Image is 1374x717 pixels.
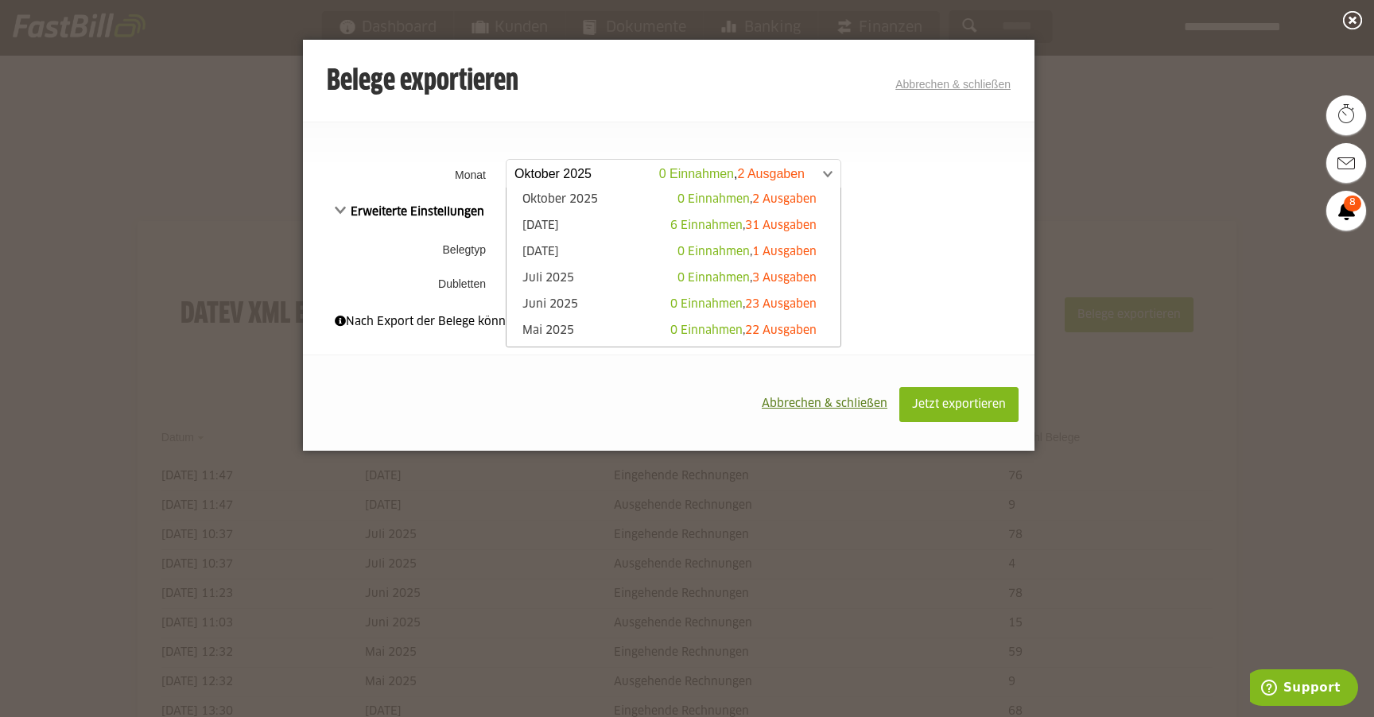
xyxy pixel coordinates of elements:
div: , [670,218,817,234]
a: Mai 2025 [514,323,833,341]
span: 1 Ausgaben [752,246,817,258]
button: Jetzt exportieren [899,387,1019,422]
th: Dubletten [303,270,502,297]
a: Juni 2025 [514,296,833,315]
th: Belegtyp [303,229,502,270]
iframe: Öffnet ein Widget, in dem Sie weitere Informationen finden [1250,669,1358,709]
span: 8 [1344,196,1361,211]
span: 23 Ausgaben [745,299,817,310]
a: Abbrechen & schließen [895,78,1011,91]
span: 0 Einnahmen [670,299,743,310]
span: 31 Ausgaben [745,220,817,231]
div: Nach Export der Belege können diese nicht mehr bearbeitet werden. [335,313,1003,331]
span: 0 Einnahmen [677,246,750,258]
span: 3 Ausgaben [752,273,817,284]
span: Abbrechen & schließen [762,398,887,409]
div: , [677,244,817,260]
span: 22 Ausgaben [745,325,817,336]
div: , [670,296,817,312]
div: , [670,323,817,339]
span: 6 Einnahmen [670,220,743,231]
button: Abbrechen & schließen [750,387,899,421]
h3: Belege exportieren [327,66,518,98]
span: 0 Einnahmen [670,325,743,336]
a: Oktober 2025 [514,192,833,210]
span: Erweiterte Einstellungen [335,207,484,218]
a: Juli 2025 [514,270,833,289]
span: 0 Einnahmen [677,194,750,205]
a: 8 [1326,191,1366,231]
th: Monat [303,154,502,195]
a: [DATE] [514,244,833,262]
div: , [677,270,817,286]
a: [DATE] [514,218,833,236]
span: 2 Ausgaben [752,194,817,205]
span: Jetzt exportieren [912,399,1006,410]
span: 0 Einnahmen [677,273,750,284]
div: , [677,192,817,207]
